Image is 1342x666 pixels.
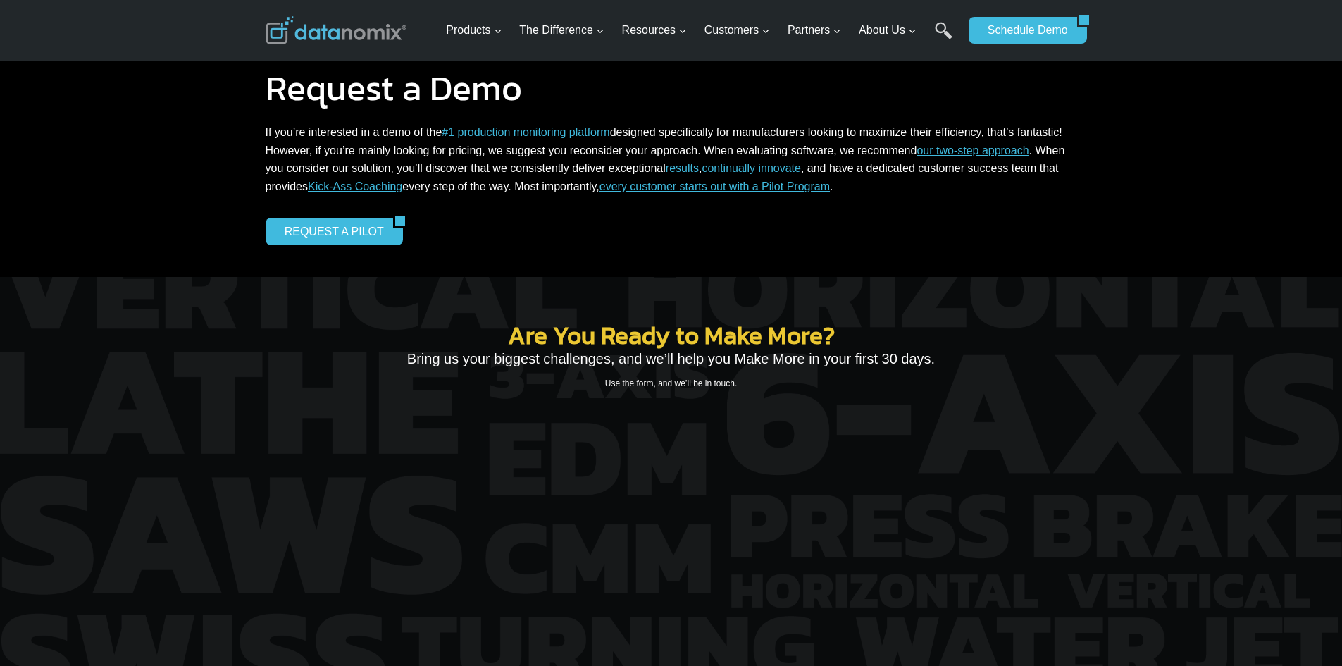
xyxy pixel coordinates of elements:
[354,347,988,370] p: Bring us your biggest challenges, and we’ll help you Make More in your first 30 days.
[308,180,402,192] a: Kick-Ass Coaching
[354,377,988,390] p: Use the form, and we’ll be in touch.
[266,218,393,245] a: REQUEST A PILOT
[666,162,699,174] a: results
[935,22,952,54] a: Search
[354,323,988,347] h2: Are You Ready to Make More?
[788,21,841,39] span: Partners
[266,16,406,44] img: Datanomix
[622,21,687,39] span: Resources
[702,162,801,174] a: continually innovate
[266,70,1077,106] h1: Request a Demo
[859,21,917,39] span: About Us
[442,126,609,138] a: #1 production monitoring platform
[969,17,1077,44] a: Schedule Demo
[446,21,502,39] span: Products
[266,123,1077,195] p: If you’re interested in a demo of the designed specifically for manufacturers looking to maximize...
[917,144,1029,156] a: our two-step approach
[440,8,962,54] nav: Primary Navigation
[704,21,770,39] span: Customers
[519,21,604,39] span: The Difference
[599,180,830,192] a: every customer starts out with a Pilot Program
